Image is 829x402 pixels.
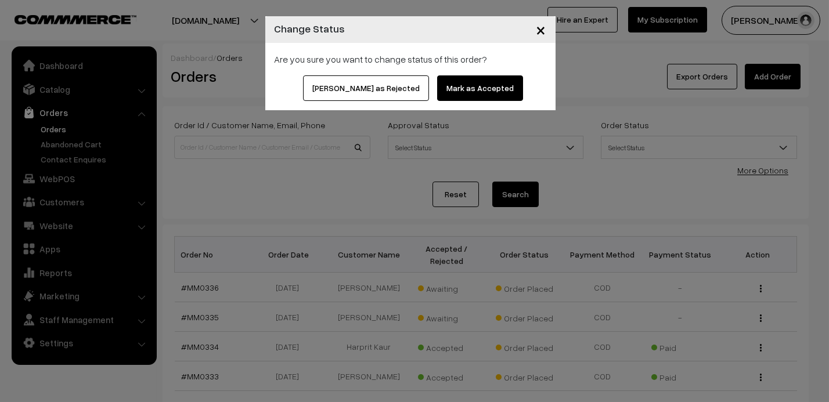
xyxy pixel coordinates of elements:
button: [PERSON_NAME] as Rejected [303,75,429,101]
button: Mark as Accepted [437,75,523,101]
div: Are you sure you want to change status of this order? [275,52,546,66]
span: × [536,19,546,40]
h4: Change Status [275,21,345,37]
button: Close [527,12,556,48]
